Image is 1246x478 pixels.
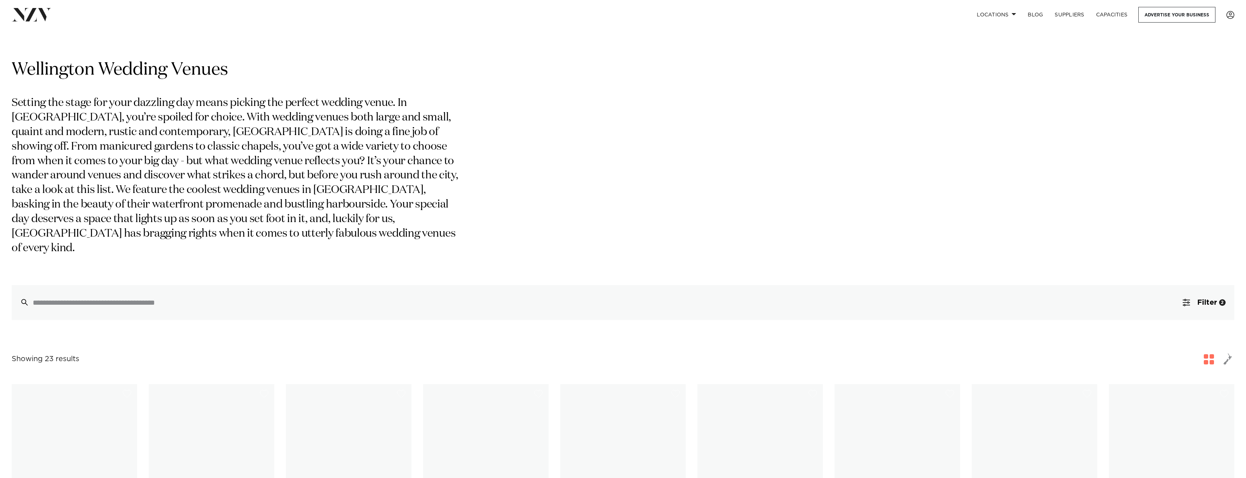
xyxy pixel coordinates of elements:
div: Showing 23 results [12,353,79,365]
a: BLOG [1022,7,1049,23]
a: Advertise your business [1138,7,1215,23]
img: nzv-logo.png [12,8,51,21]
button: Filter2 [1174,285,1234,320]
h1: Wellington Wedding Venues [12,59,1234,82]
p: Setting the stage for your dazzling day means picking the perfect wedding venue. In [GEOGRAPHIC_D... [12,96,461,256]
a: Locations [971,7,1022,23]
a: SUPPLIERS [1049,7,1090,23]
span: Filter [1197,299,1217,306]
a: Capacities [1090,7,1134,23]
div: 2 [1219,299,1226,306]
